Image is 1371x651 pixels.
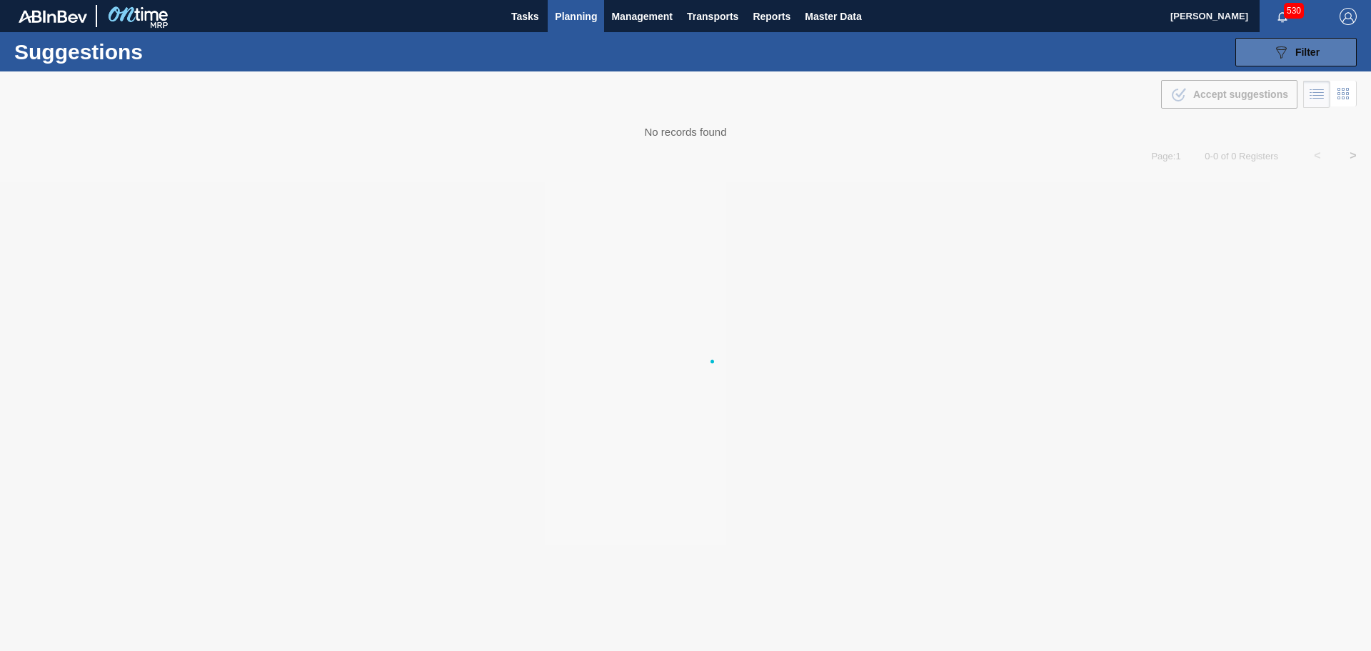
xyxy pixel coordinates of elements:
[687,8,738,25] span: Transports
[1295,46,1320,58] span: Filter
[1284,3,1304,19] span: 530
[509,8,541,25] span: Tasks
[1260,6,1305,26] button: Notifications
[611,8,673,25] span: Management
[14,44,268,60] h1: Suggestions
[1235,38,1357,66] button: Filter
[19,10,87,23] img: TNhmsLtSVTkK8tSr43FrP2fwEKptu5GPRR3wAAAABJRU5ErkJggg==
[1340,8,1357,25] img: Logout
[753,8,790,25] span: Reports
[805,8,861,25] span: Master Data
[555,8,597,25] span: Planning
